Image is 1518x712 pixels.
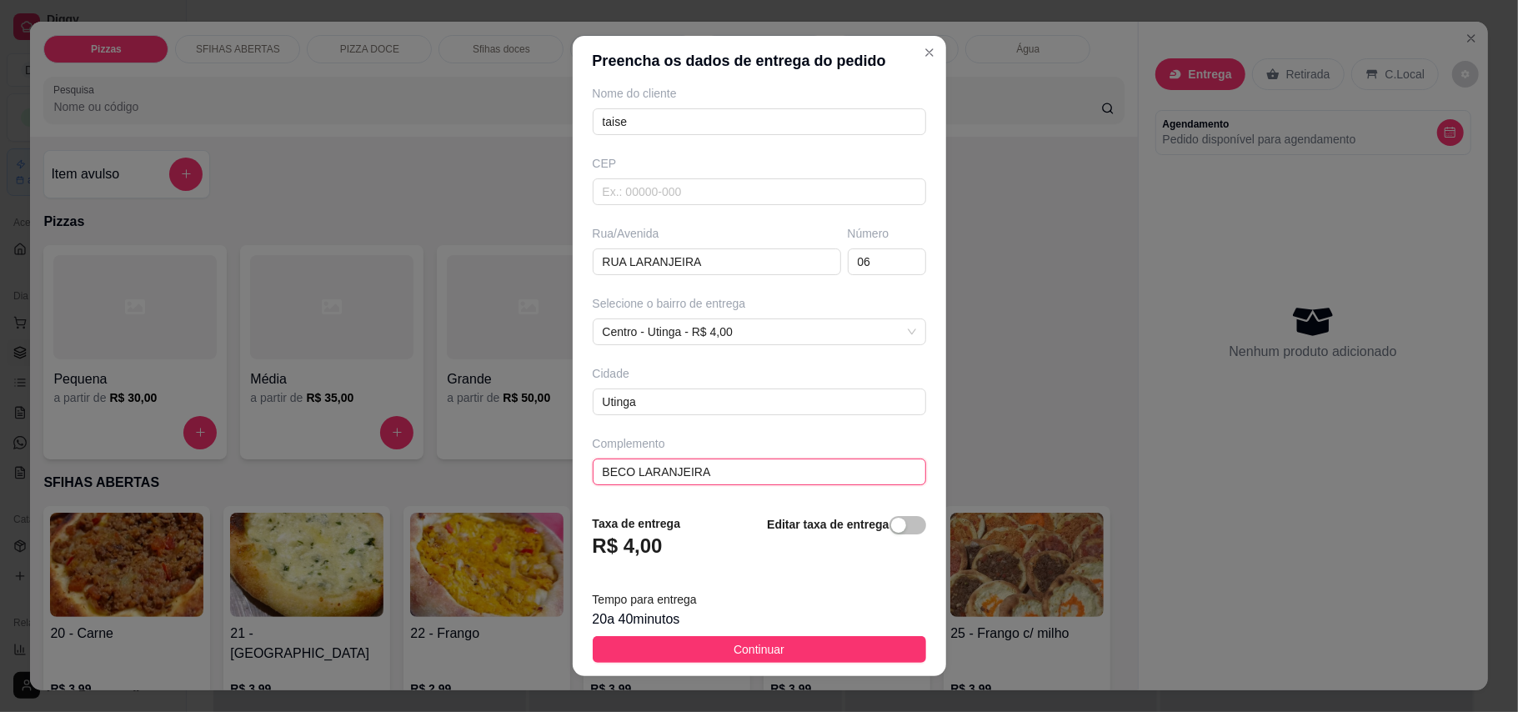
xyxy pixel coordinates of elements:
[593,248,841,275] input: Ex.: Rua Oscar Freire
[593,85,926,102] div: Nome do cliente
[848,248,926,275] input: Ex.: 44
[593,435,926,452] div: Complemento
[593,155,926,172] div: CEP
[593,225,841,242] div: Rua/Avenida
[593,365,926,382] div: Cidade
[593,108,926,135] input: Ex.: João da Silva
[593,178,926,205] input: Ex.: 00000-000
[593,636,926,663] button: Continuar
[593,389,926,415] input: Ex.: Santo André
[593,593,697,606] span: Tempo para entrega
[848,225,926,242] div: Número
[593,533,663,559] h3: R$ 4,00
[593,459,926,485] input: ex: próximo ao posto de gasolina
[767,518,889,531] strong: Editar taxa de entrega
[573,36,946,86] header: Preencha os dados de entrega do pedido
[603,319,916,344] span: Centro - Utinga - R$ 4,00
[734,640,784,659] span: Continuar
[593,609,926,629] div: 20 a 40 minutos
[916,39,943,66] button: Close
[593,295,926,312] div: Selecione o bairro de entrega
[593,517,681,530] strong: Taxa de entrega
